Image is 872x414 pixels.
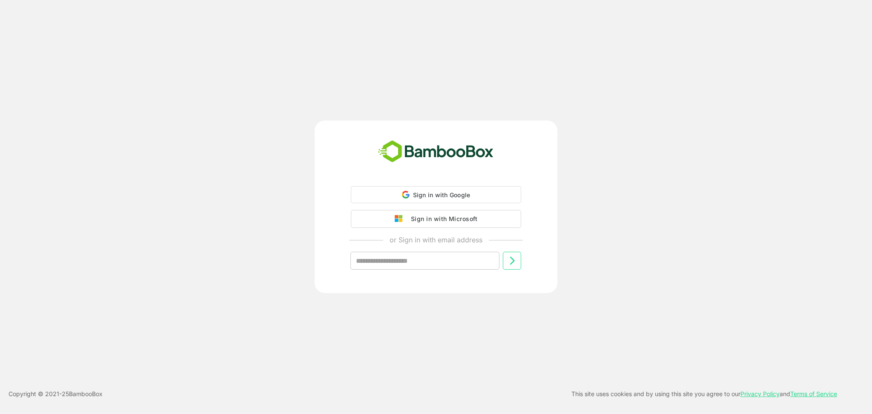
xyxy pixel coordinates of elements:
[740,390,780,397] a: Privacy Policy
[351,210,521,228] button: Sign in with Microsoft
[407,213,477,224] div: Sign in with Microsoft
[390,235,482,245] p: or Sign in with email address
[790,390,837,397] a: Terms of Service
[413,191,470,198] span: Sign in with Google
[351,186,521,203] div: Sign in with Google
[373,138,498,166] img: bamboobox
[395,215,407,223] img: google
[9,389,103,399] p: Copyright © 2021- 25 BambooBox
[571,389,837,399] p: This site uses cookies and by using this site you agree to our and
